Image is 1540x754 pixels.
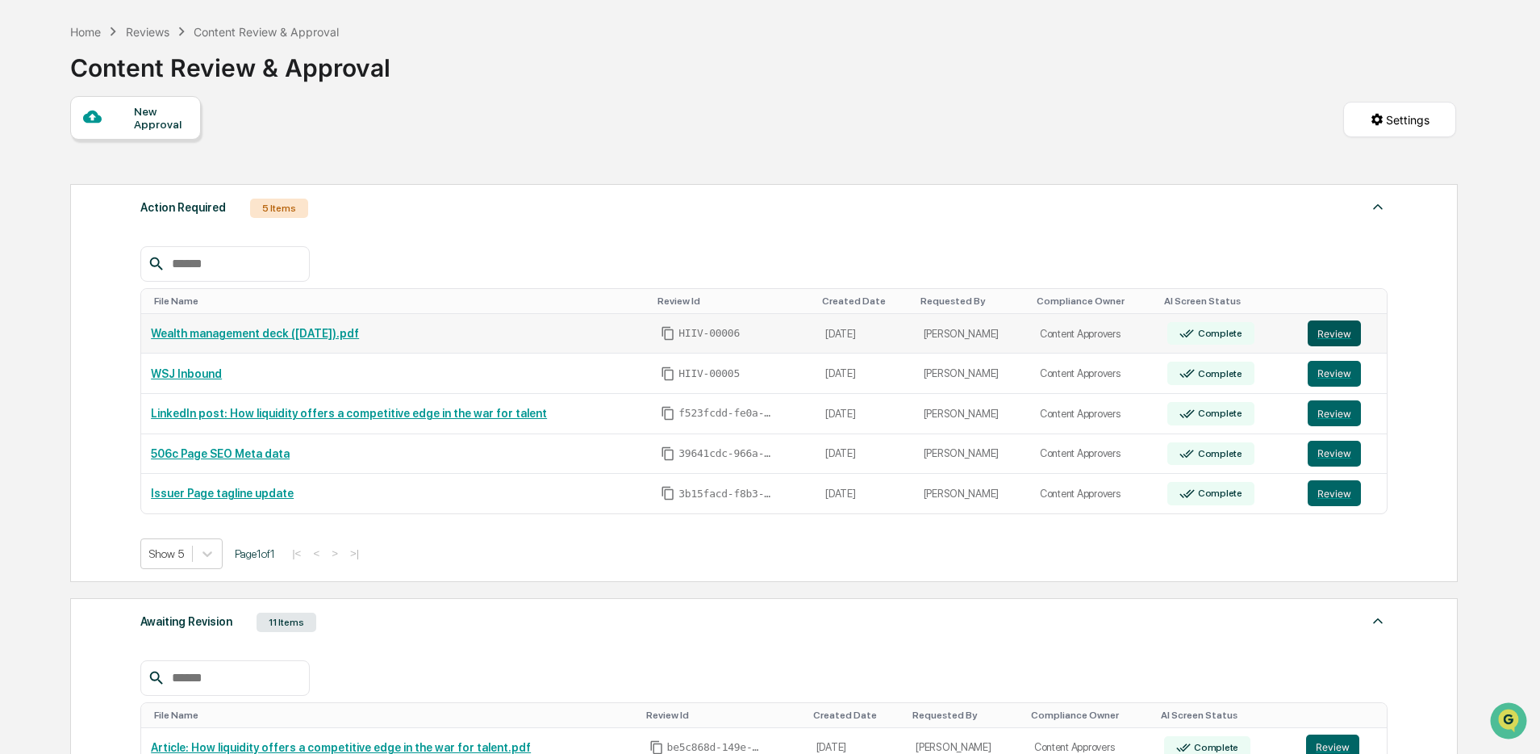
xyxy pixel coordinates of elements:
[1191,742,1238,753] div: Complete
[32,203,104,220] span: Preclearance
[126,25,169,39] div: Reviews
[813,710,899,721] div: Toggle SortBy
[1161,710,1290,721] div: Toggle SortBy
[646,710,800,721] div: Toggle SortBy
[914,394,1030,434] td: [PERSON_NAME]
[117,205,130,218] div: 🗄️
[678,367,740,380] span: HIIV-00005
[912,710,1018,721] div: Toggle SortBy
[1368,197,1388,216] img: caret
[140,197,226,218] div: Action Required
[914,314,1030,354] td: [PERSON_NAME]
[70,40,390,82] div: Content Review & Approval
[154,710,632,721] div: Toggle SortBy
[10,228,108,257] a: 🔎Data Lookup
[1308,320,1361,346] button: Review
[816,354,914,394] td: [DATE]
[55,124,265,140] div: Start new chat
[816,314,914,354] td: [DATE]
[1195,408,1242,419] div: Complete
[678,407,775,420] span: f523fcdd-fe0a-4d70-aff0-2c119d2ece14
[1488,701,1532,744] iframe: Open customer support
[257,613,316,632] div: 11 Items
[667,741,764,754] span: be5c868d-149e-41fc-8b65-a09ade436db6
[1311,295,1381,307] div: Toggle SortBy
[327,547,343,560] button: >
[1308,400,1378,426] a: Review
[114,273,195,286] a: Powered byPylon
[1308,320,1378,346] a: Review
[1195,328,1242,339] div: Complete
[661,326,675,341] span: Copy Id
[16,34,294,60] p: How can we help?
[32,234,102,250] span: Data Lookup
[1308,400,1361,426] button: Review
[914,474,1030,513] td: [PERSON_NAME]
[151,327,359,340] a: Wealth management deck ([DATE]).pdf
[250,199,308,218] div: 5 Items
[161,274,195,286] span: Pylon
[661,486,675,501] span: Copy Id
[151,741,531,754] a: Article: How liquidity offers a competitive edge in the war for talent.pdf
[1309,710,1380,721] div: Toggle SortBy
[914,434,1030,475] td: [PERSON_NAME]
[1368,611,1388,630] img: caret
[1308,480,1378,506] a: Review
[678,447,775,460] span: 39641cdc-966a-4e65-879f-2a6a777944d8
[1308,441,1361,467] button: Review
[133,203,200,220] span: Attestations
[287,547,306,560] button: |<
[154,295,645,307] div: Toggle SortBy
[70,25,101,39] div: Home
[235,547,275,560] span: Page 1 of 1
[1030,434,1158,475] td: Content Approvers
[16,236,29,249] div: 🔎
[1030,354,1158,394] td: Content Approvers
[914,354,1030,394] td: [PERSON_NAME]
[1195,368,1242,379] div: Complete
[16,124,45,153] img: 1746055101610-c473b297-6a78-478c-a979-82029cc54cd1
[816,394,914,434] td: [DATE]
[661,367,675,381] span: Copy Id
[16,205,29,218] div: 🖐️
[55,140,204,153] div: We're available if you need us!
[345,547,364,560] button: >|
[678,327,740,340] span: HIIV-00006
[678,488,775,501] span: 3b15facd-f8b3-477c-80ee-d7a648742bf4
[822,295,908,307] div: Toggle SortBy
[1037,295,1151,307] div: Toggle SortBy
[151,487,294,500] a: Issuer Page tagline update
[1195,488,1242,499] div: Complete
[1030,314,1158,354] td: Content Approvers
[920,295,1024,307] div: Toggle SortBy
[816,474,914,513] td: [DATE]
[1030,394,1158,434] td: Content Approvers
[10,197,111,226] a: 🖐️Preclearance
[1031,710,1148,721] div: Toggle SortBy
[111,197,207,226] a: 🗄️Attestations
[194,25,339,39] div: Content Review & Approval
[140,611,232,632] div: Awaiting Revision
[274,128,294,148] button: Start new chat
[661,446,675,461] span: Copy Id
[1308,441,1378,467] a: Review
[1343,102,1456,137] button: Settings
[151,367,222,380] a: WSJ Inbound
[151,407,547,420] a: LinkedIn post: How liquidity offers a competitive edge in the war for talent
[1308,361,1378,387] a: Review
[134,105,188,131] div: New Approval
[1164,295,1292,307] div: Toggle SortBy
[816,434,914,475] td: [DATE]
[1308,361,1361,387] button: Review
[661,406,675,421] span: Copy Id
[308,547,324,560] button: <
[151,447,290,460] a: 506c Page SEO Meta data
[1308,480,1361,506] button: Review
[1030,474,1158,513] td: Content Approvers
[1195,448,1242,459] div: Complete
[657,295,809,307] div: Toggle SortBy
